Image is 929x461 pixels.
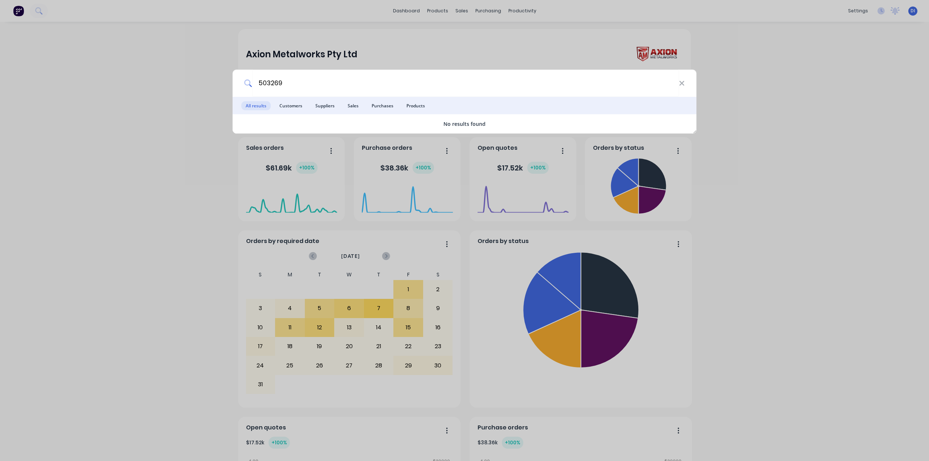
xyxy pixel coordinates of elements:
[241,101,271,110] span: All results
[343,101,363,110] span: Sales
[402,101,429,110] span: Products
[275,101,307,110] span: Customers
[252,70,679,97] input: Start typing a customer or supplier name to create a new order...
[367,101,398,110] span: Purchases
[233,120,696,128] div: No results found
[311,101,339,110] span: Suppliers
